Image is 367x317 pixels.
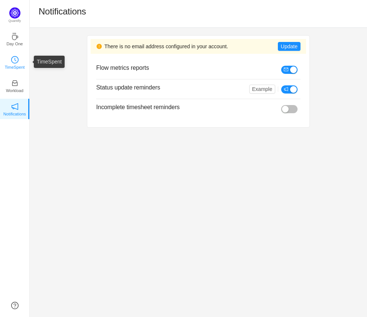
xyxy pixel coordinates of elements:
[6,87,23,94] p: Workload
[11,105,19,112] a: icon: notificationNotifications
[3,111,26,117] p: Notifications
[96,84,231,91] h3: Status update reminders
[9,19,21,24] p: Quantify
[11,103,19,110] i: icon: notification
[284,67,288,72] i: icon: mail
[5,64,25,71] p: TimeSpent
[11,56,19,63] i: icon: clock-circle
[39,6,86,17] h1: Notifications
[96,64,263,72] h3: Flow metrics reports
[11,58,19,66] a: icon: clock-circleTimeSpent
[11,35,19,42] a: icon: coffeeDay One
[6,40,23,47] p: Day One
[96,104,263,111] h3: Incomplete timesheet reminders
[249,85,275,94] button: Example
[284,87,288,91] i: icon: notification
[11,302,19,309] a: icon: question-circle
[11,82,19,89] a: icon: inboxWorkload
[9,7,20,19] img: Quantify
[104,43,228,50] span: There is no email address configured in your account.
[11,33,19,40] i: icon: coffee
[97,44,102,49] i: icon: exclamation-circle
[278,42,301,51] button: Update
[11,79,19,87] i: icon: inbox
